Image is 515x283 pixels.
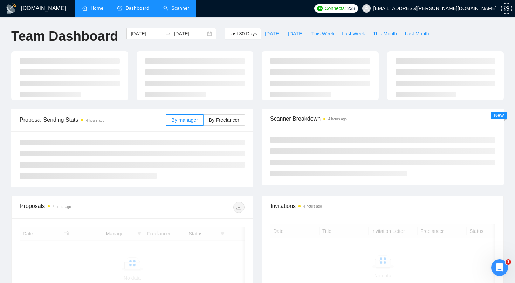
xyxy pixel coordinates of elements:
span: New [494,113,504,118]
div: Proposals [20,202,132,213]
span: Scanner Breakdown [270,114,495,123]
time: 4 hours ago [303,204,322,208]
button: Last Month [401,28,433,39]
time: 4 hours ago [86,119,104,122]
input: End date [174,30,206,38]
span: to [165,31,171,36]
span: 1 [506,259,511,265]
button: setting [501,3,512,14]
a: homeHome [82,5,103,11]
span: swap-right [165,31,171,36]
button: [DATE] [284,28,307,39]
button: [DATE] [261,28,284,39]
span: This Week [311,30,334,38]
span: Connects: [325,5,346,12]
span: Invitations [270,202,495,210]
img: upwork-logo.png [317,6,323,11]
a: searchScanner [163,5,189,11]
span: setting [501,6,512,11]
a: setting [501,6,512,11]
button: Last Week [338,28,369,39]
input: Start date [131,30,163,38]
span: Last Week [342,30,365,38]
span: dashboard [117,6,122,11]
button: This Week [307,28,338,39]
span: Last 30 Days [228,30,257,38]
span: [DATE] [265,30,280,38]
h1: Team Dashboard [11,28,118,45]
span: By Freelancer [209,117,239,123]
span: Dashboard [126,5,149,11]
span: Last Month [405,30,429,38]
span: This Month [373,30,397,38]
span: 238 [347,5,355,12]
button: Last 30 Days [225,28,261,39]
img: logo [6,3,17,14]
time: 4 hours ago [53,205,71,209]
iframe: Intercom live chat [491,259,508,276]
span: Proposal Sending Stats [20,115,166,124]
span: [DATE] [288,30,303,38]
span: user [364,6,369,11]
time: 4 hours ago [328,117,347,121]
button: This Month [369,28,401,39]
span: By manager [171,117,198,123]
